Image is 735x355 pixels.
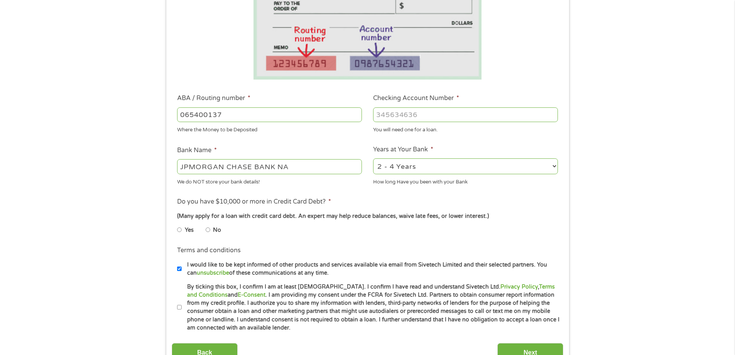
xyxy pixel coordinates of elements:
a: Terms and Conditions [187,284,555,298]
label: No [213,226,221,234]
a: Privacy Policy [500,284,538,290]
label: Years at Your Bank [373,146,433,154]
a: unsubscribe [197,270,229,276]
label: Terms and conditions [177,246,241,255]
a: E-Consent [238,292,265,298]
label: Do you have $10,000 or more in Credit Card Debt? [177,198,331,206]
div: (Many apply for a loan with credit card debt. An expert may help reduce balances, waive late fees... [177,212,558,221]
label: Yes [185,226,194,234]
div: We do NOT store your bank details! [177,175,362,186]
label: Checking Account Number [373,94,459,102]
label: By ticking this box, I confirm I am at least [DEMOGRAPHIC_DATA]. I confirm I have read and unders... [182,283,560,332]
label: ABA / Routing number [177,94,250,102]
label: I would like to be kept informed of other products and services available via email from Sivetech... [182,261,560,277]
div: Where the Money to be Deposited [177,124,362,134]
div: How long Have you been with your Bank [373,175,558,186]
label: Bank Name [177,146,217,155]
input: 345634636 [373,107,558,122]
input: 263177916 [177,107,362,122]
div: You will need one for a loan. [373,124,558,134]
